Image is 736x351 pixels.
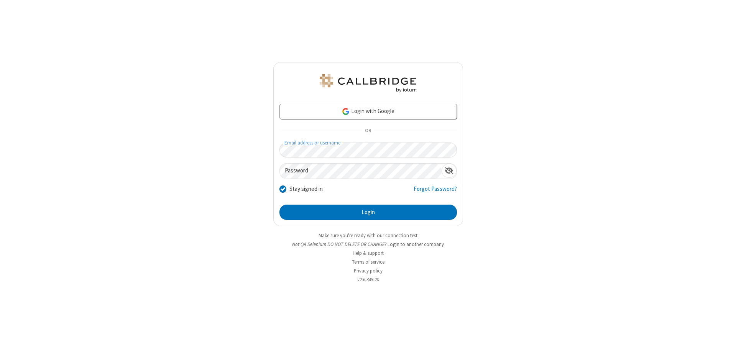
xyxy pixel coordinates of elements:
a: Forgot Password? [414,185,457,199]
a: Terms of service [352,259,384,265]
a: Login with Google [279,104,457,119]
img: google-icon.png [342,107,350,116]
img: QA Selenium DO NOT DELETE OR CHANGE [318,74,418,92]
a: Privacy policy [354,267,383,274]
a: Help & support [353,250,384,256]
input: Email address or username [279,143,457,157]
button: Login to another company [388,241,444,248]
span: OR [362,126,374,136]
a: Make sure you're ready with our connection test [319,232,417,239]
li: v2.6.349.20 [273,276,463,283]
input: Password [280,164,442,179]
label: Stay signed in [289,185,323,194]
div: Show password [442,164,457,178]
li: Not QA Selenium DO NOT DELETE OR CHANGE? [273,241,463,248]
button: Login [279,205,457,220]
